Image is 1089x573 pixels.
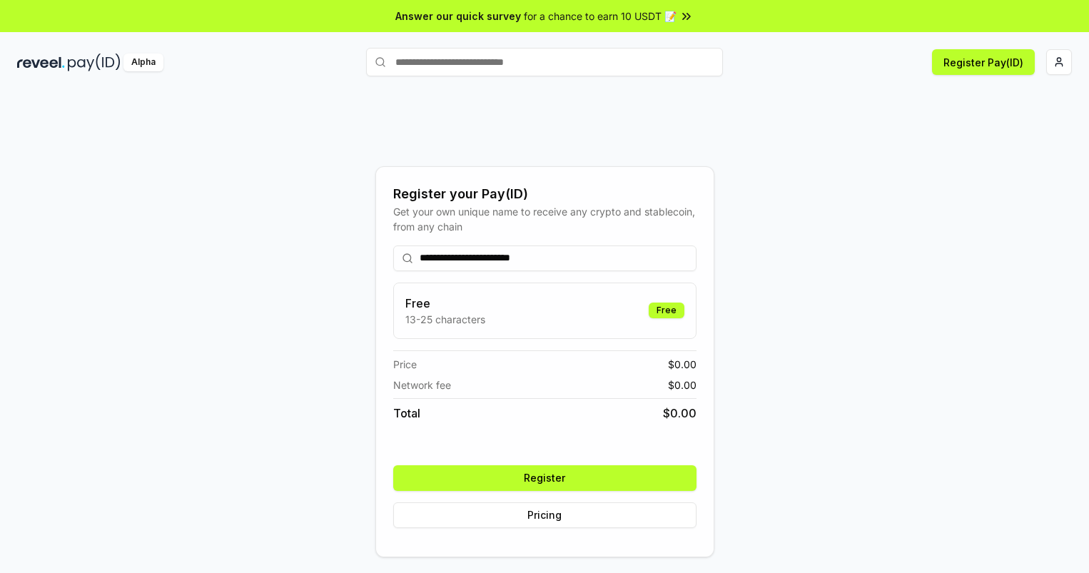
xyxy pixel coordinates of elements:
[524,9,677,24] span: for a chance to earn 10 USDT 📝
[649,303,684,318] div: Free
[395,9,521,24] span: Answer our quick survey
[393,377,451,392] span: Network fee
[393,204,697,234] div: Get your own unique name to receive any crypto and stablecoin, from any chain
[68,54,121,71] img: pay_id
[668,377,697,392] span: $ 0.00
[932,49,1035,75] button: Register Pay(ID)
[393,357,417,372] span: Price
[668,357,697,372] span: $ 0.00
[393,502,697,528] button: Pricing
[405,312,485,327] p: 13-25 characters
[405,295,485,312] h3: Free
[393,184,697,204] div: Register your Pay(ID)
[663,405,697,422] span: $ 0.00
[17,54,65,71] img: reveel_dark
[393,405,420,422] span: Total
[393,465,697,491] button: Register
[123,54,163,71] div: Alpha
